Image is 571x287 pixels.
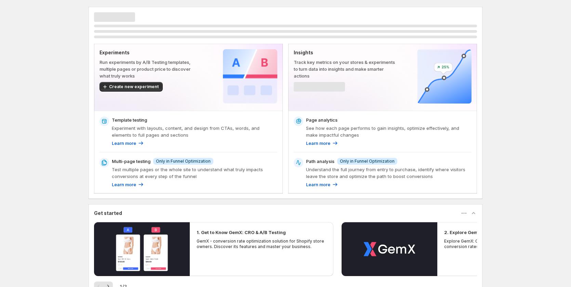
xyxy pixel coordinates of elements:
[306,117,337,123] p: Page analytics
[112,158,150,165] p: Multi-page testing
[417,49,472,104] img: Insights
[306,140,330,147] p: Learn more
[112,166,277,180] p: Test multiple pages or the whole site to understand what truly impacts conversions at every step ...
[197,229,286,236] h2: 1. Get to Know GemX: CRO & A/B Testing
[112,181,136,188] p: Learn more
[112,125,277,138] p: Experiment with layouts, content, and design from CTAs, words, and elements to full pages and sec...
[99,49,201,56] p: Experiments
[99,59,201,79] p: Run experiments by A/B Testing templates, multiple pages or product price to discover what truly ...
[109,84,159,90] span: Create new experiment
[294,59,395,79] p: Track key metrics on your stores & experiments to turn data into insights and make smarter actions
[156,159,211,164] span: Only in Funnel Optimization
[94,222,190,276] button: Phát video
[306,181,330,188] p: Learn more
[306,158,334,165] p: Path analysis
[112,181,144,188] a: Learn more
[306,181,338,188] a: Learn more
[306,140,338,147] a: Learn more
[294,49,395,56] p: Insights
[197,238,327,249] p: GemX - conversion rate optimization solution for Shopify store owners. Discover its features and ...
[112,140,144,147] a: Learn more
[112,117,147,123] p: Template testing
[99,82,163,92] button: Create new experiment
[444,229,550,236] h2: 2. Explore GemX: CRO & A/B Testing Use Cases
[342,222,437,276] button: Phát video
[306,125,472,138] p: See how each page performs to gain insights, optimize effectively, and make impactful changes
[306,166,472,180] p: Understand the full journey from entry to purchase, identify where visitors leave the store and o...
[340,159,395,164] span: Only in Funnel Optimization
[94,210,122,217] h3: Get started
[112,140,136,147] p: Learn more
[223,49,277,104] img: Experiments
